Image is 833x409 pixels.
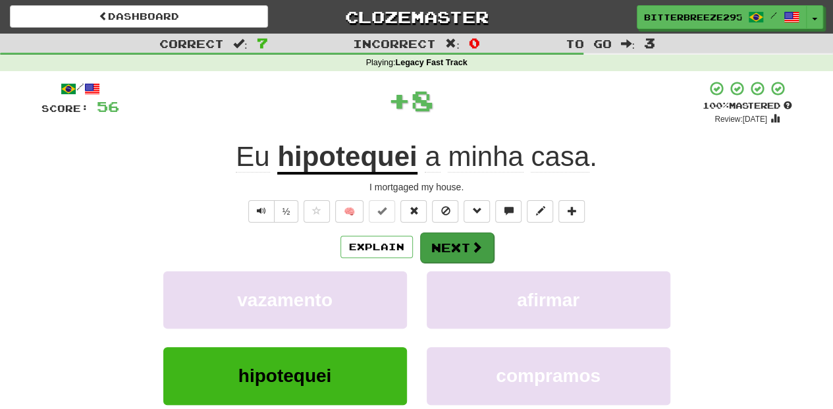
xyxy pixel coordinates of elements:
span: minha [448,141,523,173]
button: Ignore sentence (alt+i) [432,200,458,223]
div: Mastered [703,100,792,112]
button: Favorite sentence (alt+f) [304,200,330,223]
a: Clozemaster [288,5,546,28]
span: . [417,141,597,173]
span: 8 [411,84,434,117]
button: 🧠 [335,200,363,223]
button: Edit sentence (alt+d) [527,200,553,223]
u: hipotequei [277,141,417,175]
span: : [620,38,635,49]
span: 100 % [703,100,729,111]
span: Eu [236,141,269,173]
span: Incorrect [353,37,436,50]
a: Dashboard [10,5,268,28]
span: Correct [159,37,224,50]
span: hipotequei [238,366,332,386]
span: vazamento [237,290,333,310]
span: 56 [97,98,119,115]
div: Text-to-speech controls [246,200,299,223]
button: Play sentence audio (ctl+space) [248,200,275,223]
button: hipotequei [163,347,407,404]
span: 7 [257,35,268,51]
button: vazamento [163,271,407,329]
button: Explain [340,236,413,258]
div: I mortgaged my house. [41,180,792,194]
span: afirmar [517,290,579,310]
span: : [233,38,248,49]
span: 3 [644,35,655,51]
span: + [388,80,411,120]
button: Add to collection (alt+a) [558,200,585,223]
button: Discuss sentence (alt+u) [495,200,522,223]
div: / [41,80,119,97]
span: 0 [469,35,480,51]
button: afirmar [427,271,670,329]
small: Review: [DATE] [714,115,767,124]
span: : [445,38,460,49]
a: BitterBreeze2956 / [637,5,807,29]
span: compramos [496,366,601,386]
button: Reset to 0% Mastered (alt+r) [400,200,427,223]
span: / [770,11,777,20]
button: Next [420,232,494,263]
button: Grammar (alt+g) [464,200,490,223]
button: ½ [274,200,299,223]
button: compramos [427,347,670,404]
strong: Legacy Fast Track [395,58,467,67]
span: Score: [41,103,89,114]
span: a [425,141,440,173]
button: Set this sentence to 100% Mastered (alt+m) [369,200,395,223]
span: casa [531,141,589,173]
span: BitterBreeze2956 [644,11,741,23]
span: To go [565,37,611,50]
